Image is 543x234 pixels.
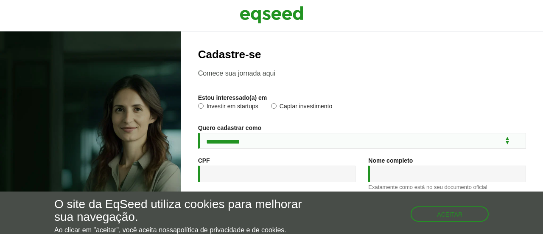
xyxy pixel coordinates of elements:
a: política de privacidade e de cookies [177,227,285,234]
h5: O site da EqSeed utiliza cookies para melhorar sua navegação. [54,198,315,224]
label: Estou interessado(a) em [198,95,267,101]
label: CPF [198,158,210,164]
label: Nome completo [368,158,413,164]
input: Captar investimento [271,103,277,109]
h2: Cadastre-se [198,48,526,61]
label: Quero cadastrar como [198,125,261,131]
label: Captar investimento [271,103,333,112]
p: Comece sua jornada aqui [198,69,526,77]
input: Investir em startups [198,103,204,109]
img: EqSeed Logo [240,4,303,25]
p: Ao clicar em "aceitar", você aceita nossa . [54,226,315,234]
div: Exatamente como está no seu documento oficial [368,184,526,190]
button: Aceitar [411,206,489,222]
label: Investir em startups [198,103,258,112]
